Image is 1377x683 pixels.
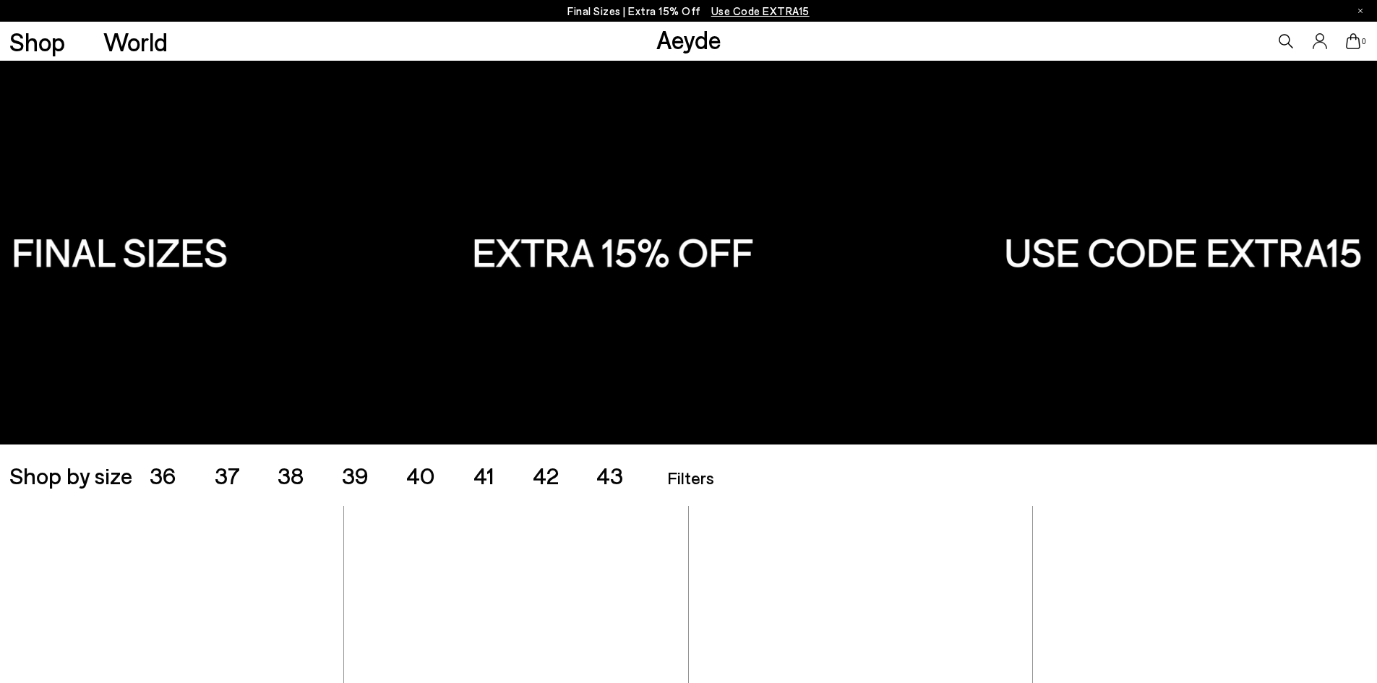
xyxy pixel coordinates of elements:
span: Filters [667,467,714,488]
span: 40 [406,461,435,489]
span: Shop by size [9,463,132,486]
a: Aeyde [656,24,721,54]
span: 37 [215,461,240,489]
span: 36 [150,461,176,489]
p: Final Sizes | Extra 15% Off [567,2,810,20]
a: 0 [1346,33,1360,49]
a: World [103,29,168,54]
span: 38 [278,461,304,489]
a: Shop [9,29,65,54]
span: 0 [1360,38,1368,46]
span: 41 [473,461,494,489]
span: 43 [596,461,623,489]
span: 39 [342,461,369,489]
span: 42 [533,461,559,489]
span: Navigate to /collections/ss25-final-sizes [711,4,810,17]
